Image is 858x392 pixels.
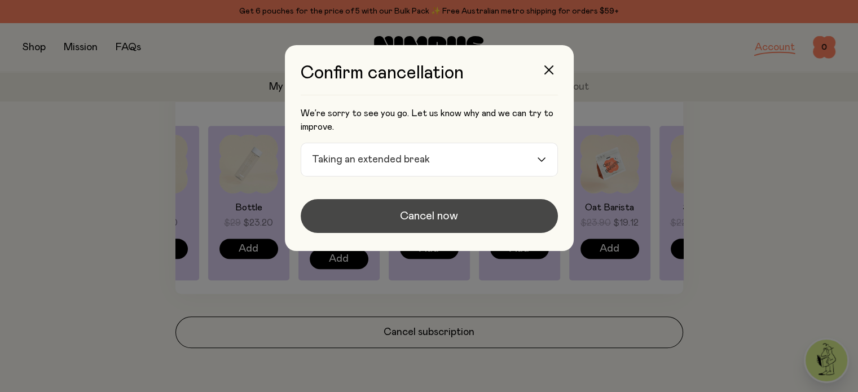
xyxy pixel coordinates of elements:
input: Search for option [434,143,536,176]
div: Search for option [301,143,558,177]
span: Taking an extended break [309,143,433,176]
h3: Confirm cancellation [301,63,558,95]
p: We’re sorry to see you go. Let us know why and we can try to improve. [301,107,558,134]
button: Cancel now [301,199,558,233]
span: Cancel now [400,208,458,224]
